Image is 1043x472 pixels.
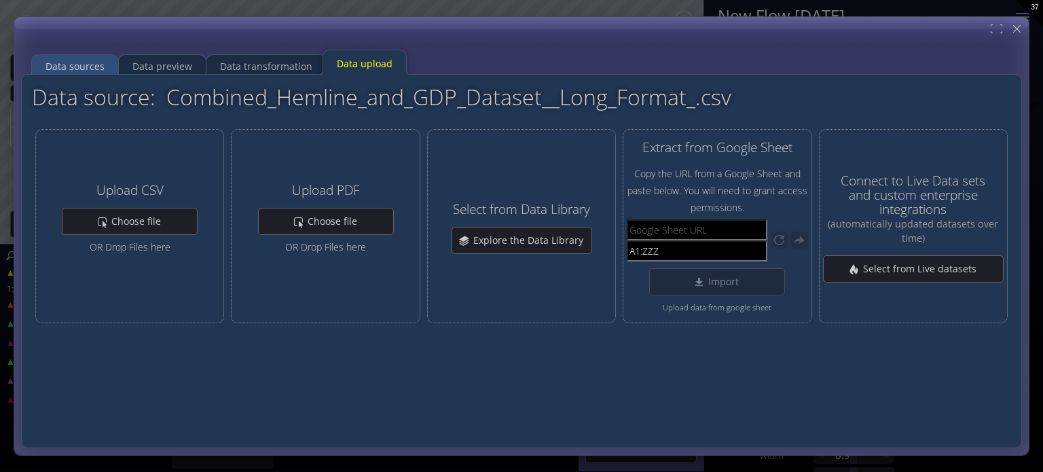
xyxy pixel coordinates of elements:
[132,54,192,79] div: Data preview
[663,299,771,316] span: Upload data from google sheet
[473,234,591,247] span: Explore the Data Library
[111,215,169,228] span: Choose file
[337,51,392,77] div: Data upload
[627,165,807,216] span: Copy the URL from a Google Sheet and paste below. You will need to grant access permissions.
[862,262,985,276] span: Select from Live datasets
[627,240,767,261] input: Range
[45,54,105,79] div: Data sources
[453,202,590,217] h4: Select from Data Library
[220,54,312,79] div: Data transformation
[96,183,164,198] h4: Upload CSV
[642,141,792,155] h4: Extract from Google Sheet
[292,183,360,198] h4: Upload PDF
[823,174,1004,244] h4: Connect to Live Data sets and custom enterprise integrations
[62,238,198,255] div: OR Drop Files here
[258,238,394,255] div: OR Drop Files here
[828,217,998,244] span: (automatically updated datasets over time)
[627,219,767,240] input: Google Sheet URL
[307,215,365,228] span: Choose file
[32,85,731,109] h2: Data source: Combined_Hemline_and_GDP_Dataset__Long_Format_.csv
